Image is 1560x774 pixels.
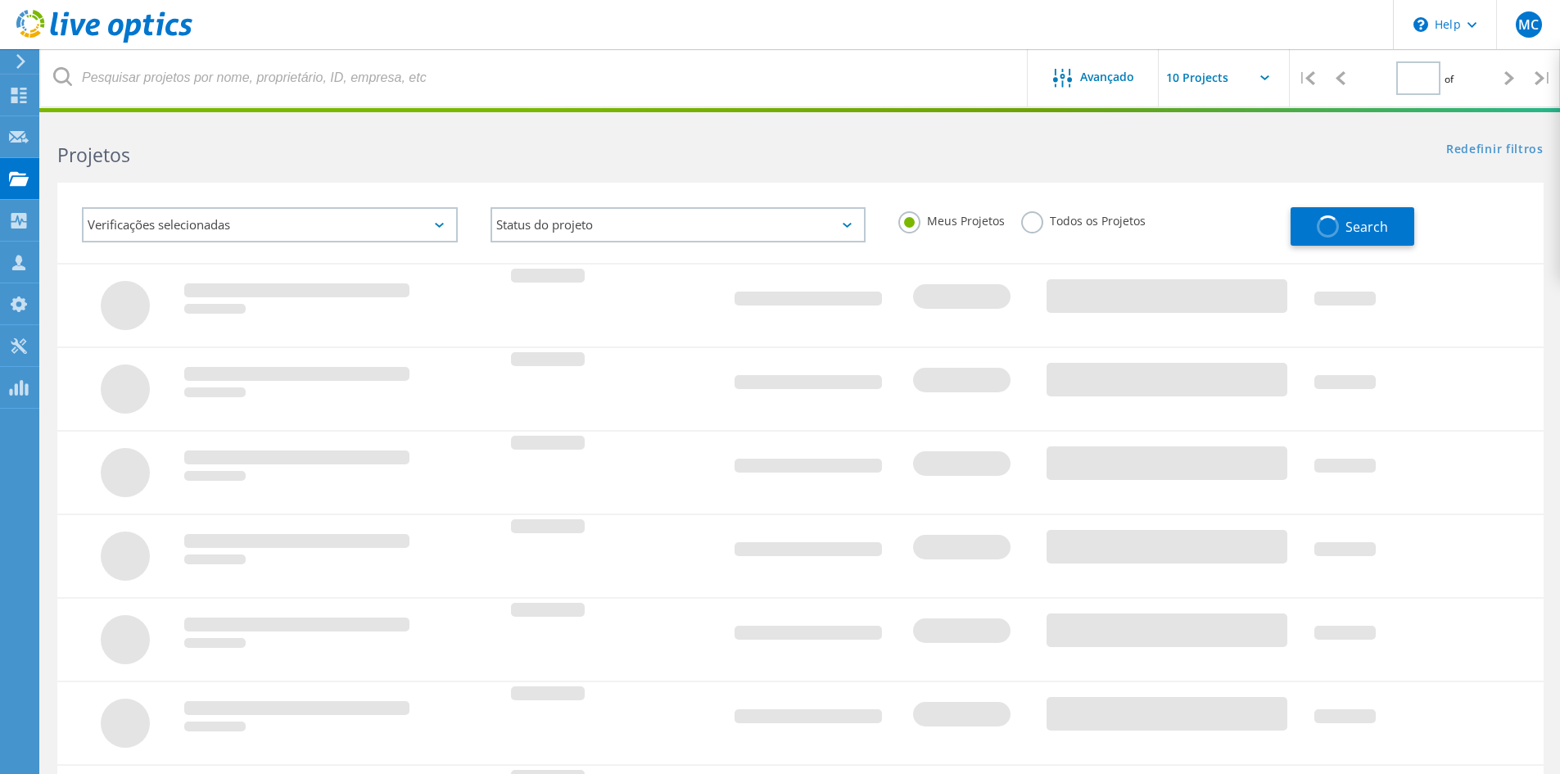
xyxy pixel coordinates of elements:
[1526,49,1560,107] div: |
[1345,218,1388,236] span: Search
[898,211,1005,227] label: Meus Projetos
[1290,49,1323,107] div: |
[1518,18,1539,31] span: MC
[1446,143,1544,157] a: Redefinir filtros
[1445,72,1454,86] span: of
[16,34,192,46] a: Live Optics Dashboard
[1413,17,1428,32] svg: \n
[491,207,866,242] div: Status do projeto
[82,207,458,242] div: Verificações selecionadas
[1021,211,1146,227] label: Todos os Projetos
[41,49,1029,106] input: Pesquisar projetos por nome, proprietário, ID, empresa, etc
[1080,71,1134,83] span: Avançado
[57,142,130,168] b: Projetos
[1291,207,1414,246] button: Search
